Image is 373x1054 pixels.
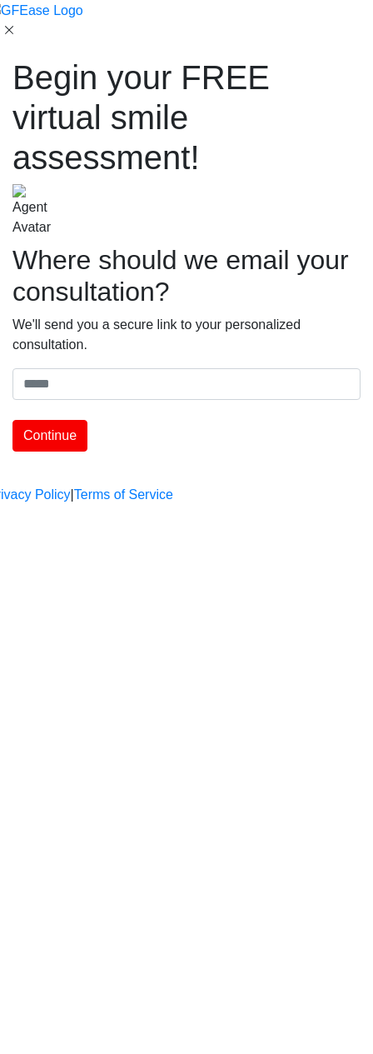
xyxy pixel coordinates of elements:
img: Agent Avatar [12,184,51,237]
button: Continue [12,420,87,452]
h1: Begin your FREE virtual smile assessment! [12,57,361,177]
h2: Where should we email your consultation? [12,244,361,308]
a: Terms of Service [74,485,173,505]
a: | [71,485,74,505]
p: We'll send you a secure link to your personalized consultation. [12,315,361,355]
